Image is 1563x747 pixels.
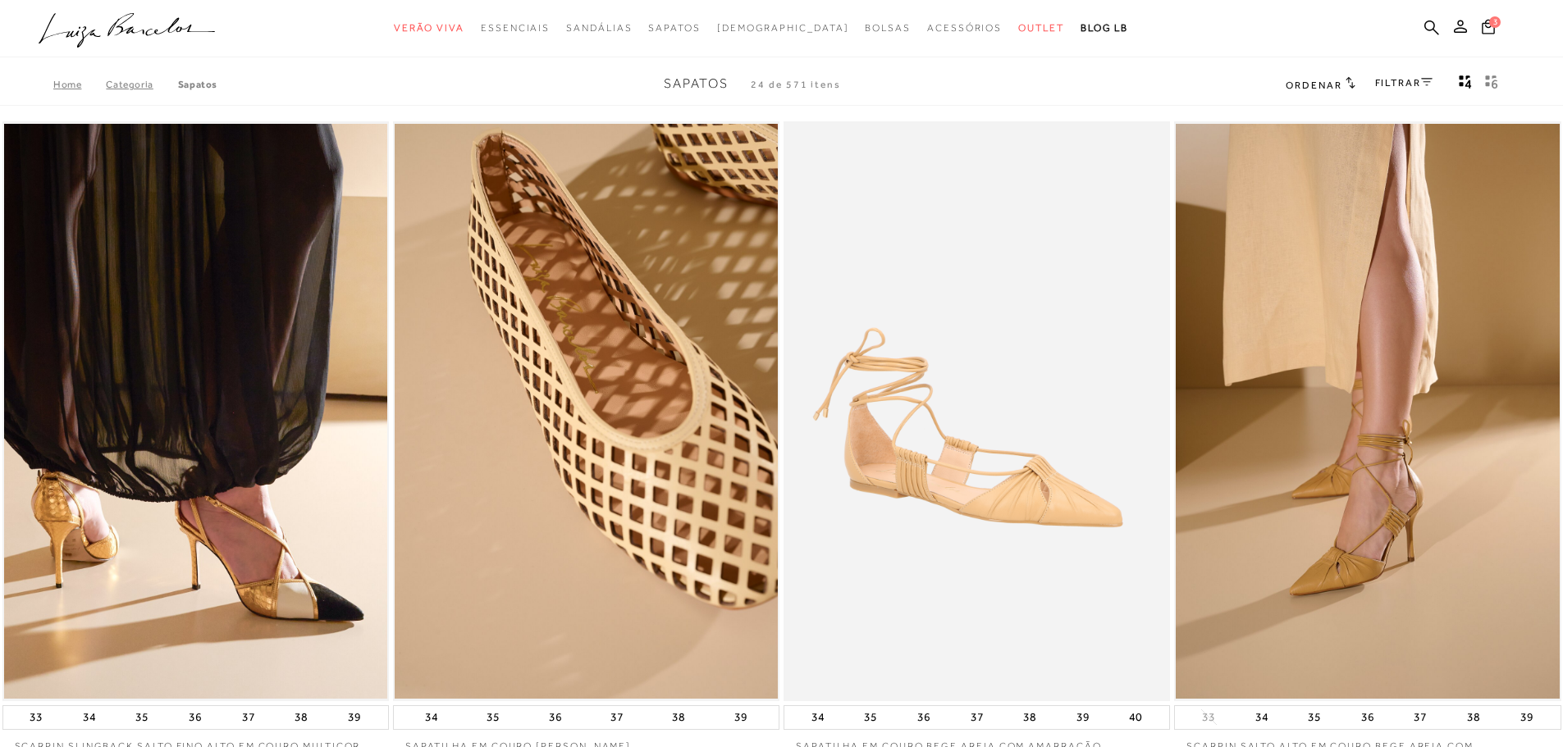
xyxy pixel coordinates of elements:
[481,22,550,34] span: Essenciais
[1197,709,1220,725] button: 33
[420,706,443,729] button: 34
[566,22,632,34] span: Sandálias
[1515,706,1538,729] button: 39
[394,22,464,34] span: Verão Viva
[106,79,177,90] a: Categoria
[785,124,1168,699] a: SAPATILHA EM COURO BEGE AREIA COM AMARRAÇÃO SAPATILHA EM COURO BEGE AREIA COM AMARRAÇÃO
[290,706,313,729] button: 38
[606,706,628,729] button: 37
[865,22,911,34] span: Bolsas
[859,706,882,729] button: 35
[395,124,778,699] a: SAPATILHA EM COURO BAUNILHA VAZADA SAPATILHA EM COURO BAUNILHA VAZADA
[667,706,690,729] button: 38
[184,706,207,729] button: 36
[1375,77,1433,89] a: FILTRAR
[1081,22,1128,34] span: BLOG LB
[1176,124,1559,699] img: SCARPIN SALTO ALTO EM COURO BEGE AREIA COM AMARRAÇÃO
[481,13,550,43] a: categoryNavScreenReaderText
[395,124,778,699] img: SAPATILHA EM COURO BAUNILHA VAZADA
[1072,706,1095,729] button: 39
[717,22,849,34] span: [DEMOGRAPHIC_DATA]
[664,76,729,91] span: Sapatos
[178,79,217,90] a: Sapatos
[751,79,841,90] span: 24 de 571 itens
[648,13,700,43] a: categoryNavScreenReaderText
[1409,706,1432,729] button: 37
[927,13,1002,43] a: categoryNavScreenReaderText
[785,124,1168,699] img: SAPATILHA EM COURO BEGE AREIA COM AMARRAÇÃO
[927,22,1002,34] span: Acessórios
[25,706,48,729] button: 33
[4,124,387,699] img: SCARPIN SLINGBACK SALTO FINO ALTO EM COURO MULTICOR DEBRUM DOURADO
[53,79,106,90] a: Home
[1081,13,1128,43] a: BLOG LB
[648,22,700,34] span: Sapatos
[1303,706,1326,729] button: 35
[865,13,911,43] a: categoryNavScreenReaderText
[4,124,387,699] a: SCARPIN SLINGBACK SALTO FINO ALTO EM COURO MULTICOR DEBRUM DOURADO SCARPIN SLINGBACK SALTO FINO A...
[482,706,505,729] button: 35
[1477,18,1500,40] button: 3
[807,706,829,729] button: 34
[544,706,567,729] button: 36
[1489,16,1501,28] span: 3
[1356,706,1379,729] button: 36
[912,706,935,729] button: 36
[1286,80,1341,91] span: Ordenar
[1480,74,1503,95] button: gridText6Desc
[729,706,752,729] button: 39
[1018,706,1041,729] button: 38
[717,13,849,43] a: noSubCategoriesText
[237,706,260,729] button: 37
[1124,706,1147,729] button: 40
[78,706,101,729] button: 34
[130,706,153,729] button: 35
[343,706,366,729] button: 39
[1454,74,1477,95] button: Mostrar 4 produtos por linha
[1462,706,1485,729] button: 38
[1018,22,1064,34] span: Outlet
[1250,706,1273,729] button: 34
[1176,124,1559,699] a: SCARPIN SALTO ALTO EM COURO BEGE AREIA COM AMARRAÇÃO SCARPIN SALTO ALTO EM COURO BEGE AREIA COM A...
[966,706,989,729] button: 37
[394,13,464,43] a: categoryNavScreenReaderText
[566,13,632,43] a: categoryNavScreenReaderText
[1018,13,1064,43] a: categoryNavScreenReaderText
